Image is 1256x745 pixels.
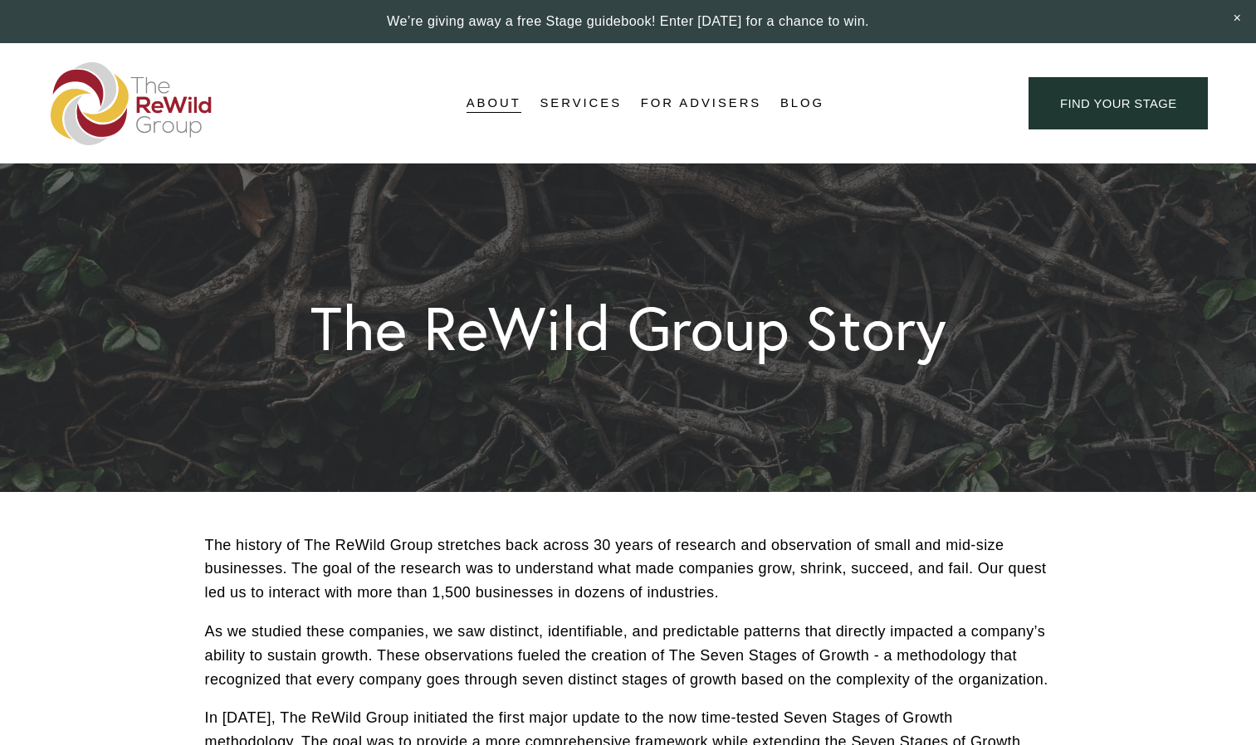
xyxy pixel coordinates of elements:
a: find your stage [1029,77,1208,129]
p: As we studied these companies, we saw distinct, identifiable, and predictable patterns that direc... [205,620,1052,691]
p: The history of The ReWild Group stretches back across 30 years of research and observation of sma... [205,533,1052,605]
span: Services [540,92,622,114]
img: The ReWild Group [51,62,213,145]
a: folder dropdown [540,91,622,116]
span: About [467,92,521,114]
h1: The ReWild Group Story [310,298,946,358]
a: folder dropdown [467,91,521,116]
a: For Advisers [641,91,761,116]
a: Blog [780,91,824,116]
